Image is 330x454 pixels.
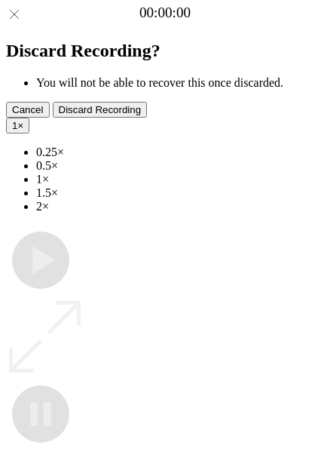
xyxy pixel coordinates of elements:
[6,118,29,133] button: 1×
[36,173,324,186] li: 1×
[36,186,324,200] li: 1.5×
[6,41,324,61] h2: Discard Recording?
[53,102,148,118] button: Discard Recording
[6,102,50,118] button: Cancel
[36,159,324,173] li: 0.5×
[12,120,17,131] span: 1
[139,5,191,21] a: 00:00:00
[36,76,324,90] li: You will not be able to recover this once discarded.
[36,146,324,159] li: 0.25×
[36,200,324,213] li: 2×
